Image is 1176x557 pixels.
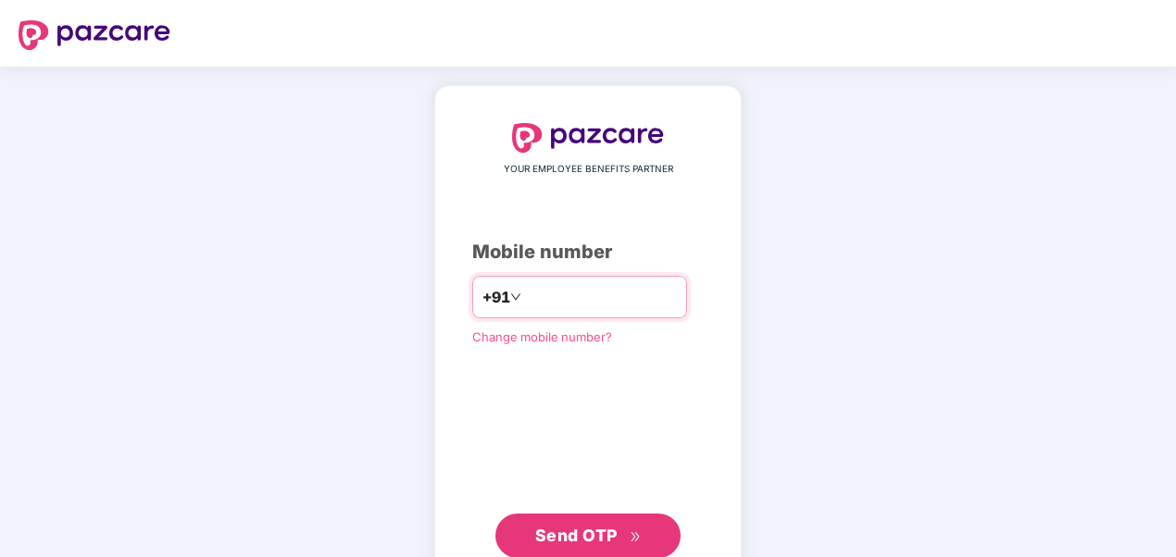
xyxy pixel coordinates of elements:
div: Mobile number [472,238,704,266]
a: Change mobile number? [472,329,612,344]
img: logo [512,123,664,153]
span: +91 [482,286,510,309]
span: double-right [630,531,642,543]
img: logo [19,20,170,50]
span: down [510,291,521,303]
span: Send OTP [535,526,618,545]
span: YOUR EMPLOYEE BENEFITS PARTNER [504,162,673,177]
